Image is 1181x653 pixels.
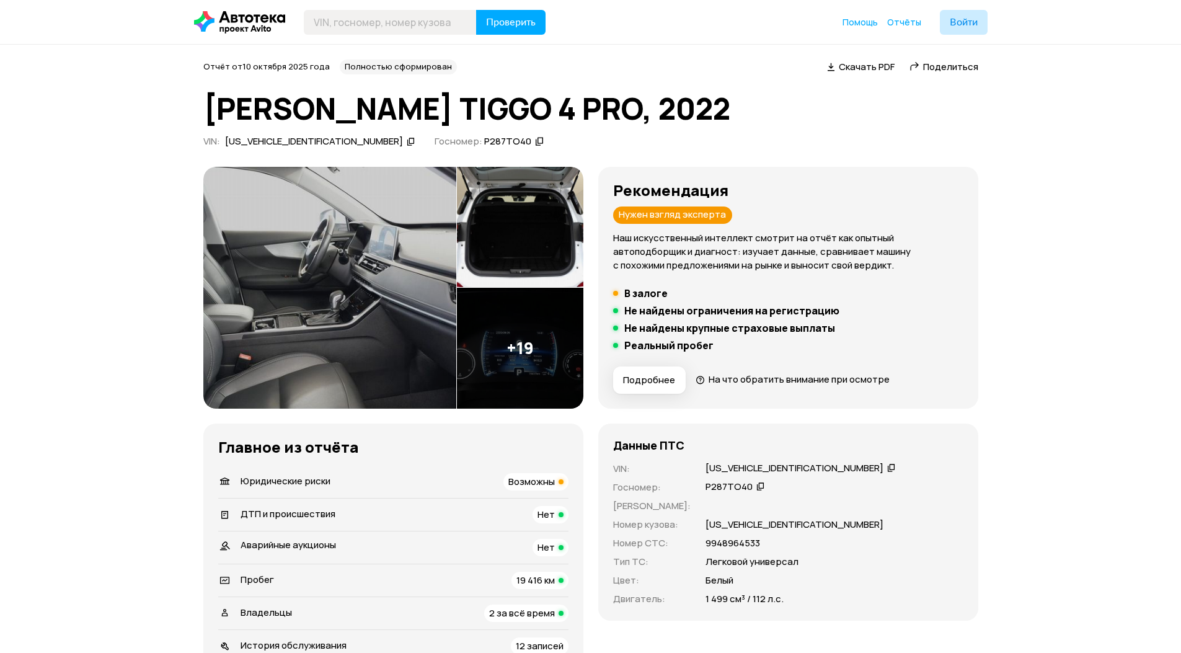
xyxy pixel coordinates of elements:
span: Проверить [486,17,536,27]
span: История обслуживания [241,639,347,652]
span: Нет [537,541,555,554]
h5: Реальный пробег [624,339,714,352]
span: Юридические риски [241,474,330,487]
p: [US_VEHICLE_IDENTIFICATION_NUMBER] [706,518,883,531]
a: Помощь [843,16,878,29]
span: Отчёты [887,16,921,28]
button: Войти [940,10,988,35]
p: 9948964533 [706,536,760,550]
div: [US_VEHICLE_IDENTIFICATION_NUMBER] [706,462,883,475]
span: ДТП и происшествия [241,507,335,520]
span: Поделиться [923,60,978,73]
p: Номер СТС : [613,536,691,550]
span: 12 записей [516,639,564,652]
span: Госномер: [435,135,482,148]
div: Нужен взгляд эксперта [613,207,732,224]
div: Полностью сформирован [340,60,457,74]
span: Пробег [241,573,274,586]
p: Наш искусственный интеллект смотрит на отчёт как опытный автоподборщик и диагност: изучает данные... [613,231,963,272]
span: Помощь [843,16,878,28]
span: Войти [950,17,978,27]
span: Скачать PDF [839,60,895,73]
h4: Данные ПТС [613,438,684,452]
h3: Рекомендация [613,182,963,199]
p: VIN : [613,462,691,476]
span: Владельцы [241,606,292,619]
span: Возможны [508,475,555,488]
span: Подробнее [623,374,675,386]
span: 19 416 км [516,574,555,587]
p: Тип ТС : [613,555,691,569]
p: [PERSON_NAME] : [613,499,691,513]
button: Проверить [476,10,546,35]
a: На что обратить внимание при осмотре [696,373,890,386]
h5: Не найдены ограничения на регистрацию [624,304,839,317]
p: Цвет : [613,574,691,587]
h3: Главное из отчёта [218,438,568,456]
a: Скачать PDF [827,60,895,73]
h1: [PERSON_NAME] TIGGO 4 PRO, 2022 [203,92,978,125]
span: Отчёт от 10 октября 2025 года [203,61,330,72]
div: [US_VEHICLE_IDENTIFICATION_NUMBER] [225,135,403,148]
input: VIN, госномер, номер кузова [304,10,477,35]
p: 1 499 см³ / 112 л.с. [706,592,784,606]
div: Р287ТО40 [706,481,753,494]
p: Двигатель : [613,592,691,606]
button: Подробнее [613,366,686,394]
h5: В залоге [624,287,668,300]
div: Р287ТО40 [484,135,531,148]
span: На что обратить внимание при осмотре [709,373,890,386]
a: Отчёты [887,16,921,29]
span: 2 за всё время [489,606,555,620]
h5: Не найдены крупные страховые выплаты [624,322,835,334]
span: Нет [537,508,555,521]
p: Госномер : [613,481,691,494]
span: Аварийные аукционы [241,538,336,551]
p: Белый [706,574,733,587]
p: Номер кузова : [613,518,691,531]
p: Легковой универсал [706,555,798,569]
a: Поделиться [909,60,978,73]
span: VIN : [203,135,220,148]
